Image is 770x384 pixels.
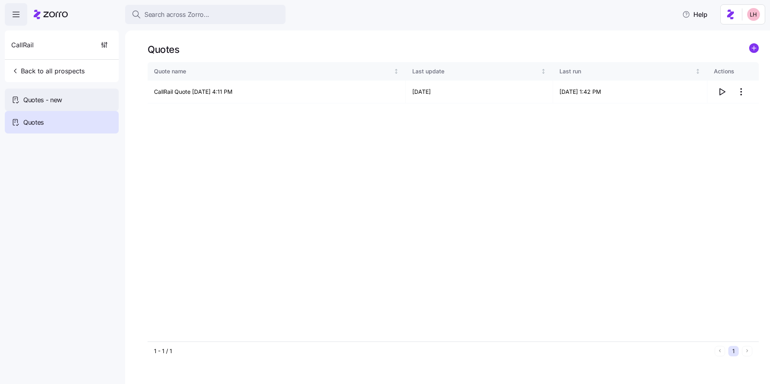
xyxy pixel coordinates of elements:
div: 1 - 1 / 1 [154,347,711,355]
button: Previous page [715,346,725,356]
span: Search across Zorro... [144,10,209,20]
a: Quotes [5,111,119,133]
div: Actions [714,67,752,76]
button: 1 [728,346,739,356]
span: Quotes - new [23,95,62,105]
a: add icon [749,43,759,56]
a: Quotes - new [5,89,119,111]
div: Last run [559,67,694,76]
th: Last runNot sorted [553,62,707,81]
div: Last update [412,67,539,76]
button: Next page [742,346,752,356]
svg: add icon [749,43,759,53]
span: Back to all prospects [11,66,85,76]
span: CallRail [11,40,34,50]
h1: Quotes [148,43,179,56]
div: Not sorted [695,69,701,74]
div: Not sorted [541,69,546,74]
div: Quote name [154,67,392,76]
span: Quotes [23,117,44,127]
td: CallRail Quote [DATE] 4:11 PM [148,81,406,103]
img: 8ac9784bd0c5ae1e7e1202a2aac67deb [747,8,760,21]
button: Back to all prospects [8,63,88,79]
th: Quote nameNot sorted [148,62,406,81]
div: Not sorted [393,69,399,74]
button: Help [676,6,714,22]
button: Search across Zorro... [125,5,286,24]
th: Last updateNot sorted [406,62,553,81]
span: Help [682,10,707,19]
td: [DATE] 1:42 PM [553,81,707,103]
td: [DATE] [406,81,553,103]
